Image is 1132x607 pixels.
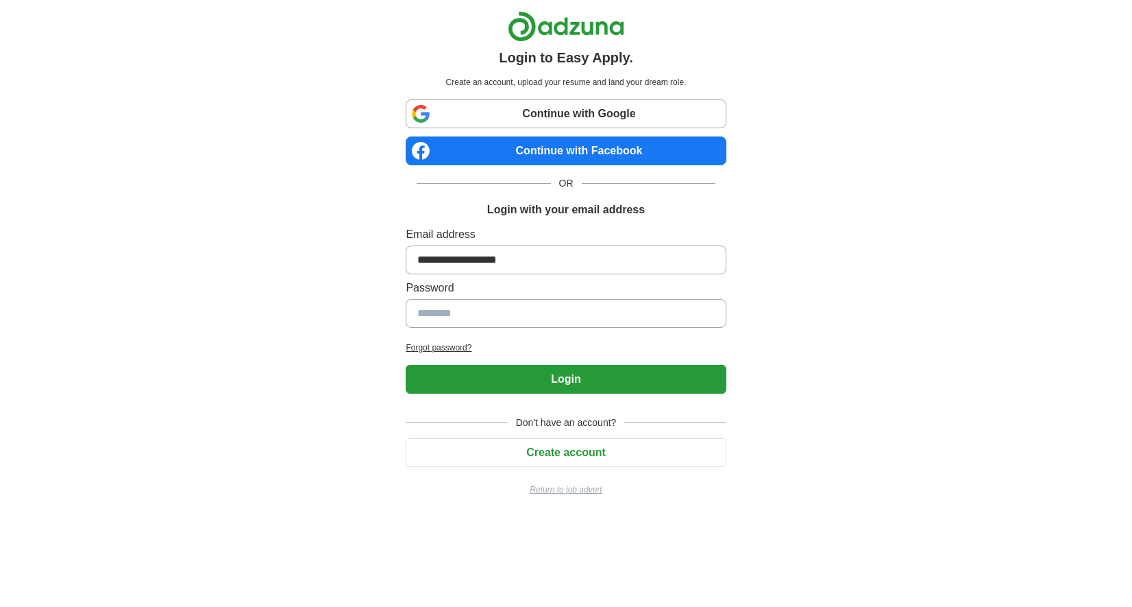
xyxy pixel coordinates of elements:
[406,438,726,467] button: Create account
[551,176,582,191] span: OR
[508,11,624,42] img: Adzuna logo
[406,365,726,394] button: Login
[499,47,633,68] h1: Login to Easy Apply.
[406,342,726,354] a: Forgot password?
[406,280,726,296] label: Password
[508,416,625,430] span: Don't have an account?
[406,484,726,496] a: Return to job advert
[406,447,726,458] a: Create account
[406,99,726,128] a: Continue with Google
[406,136,726,165] a: Continue with Facebook
[408,76,723,88] p: Create an account, upload your resume and land your dream role.
[487,202,645,218] h1: Login with your email address
[406,226,726,243] label: Email address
